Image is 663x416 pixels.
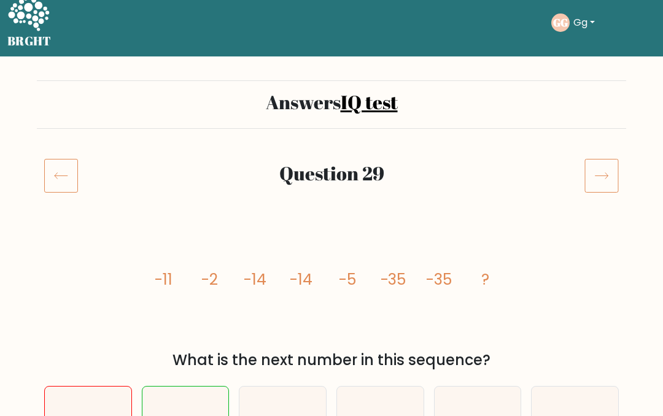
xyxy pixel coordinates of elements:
tspan: -5 [339,269,356,290]
text: GG [553,15,568,29]
div: What is the next number in this sequence? [52,349,611,371]
tspan: ? [482,269,490,290]
h5: BRGHT [7,34,52,48]
tspan: -35 [427,269,452,290]
tspan: -14 [290,269,313,290]
button: Gg [570,15,599,31]
tspan: -14 [244,269,267,290]
h2: Question 29 [93,162,570,185]
tspan: -2 [201,269,218,290]
a: IQ test [341,89,398,115]
tspan: -35 [381,269,406,290]
tspan: -11 [155,269,173,290]
h2: Answers [44,91,619,114]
